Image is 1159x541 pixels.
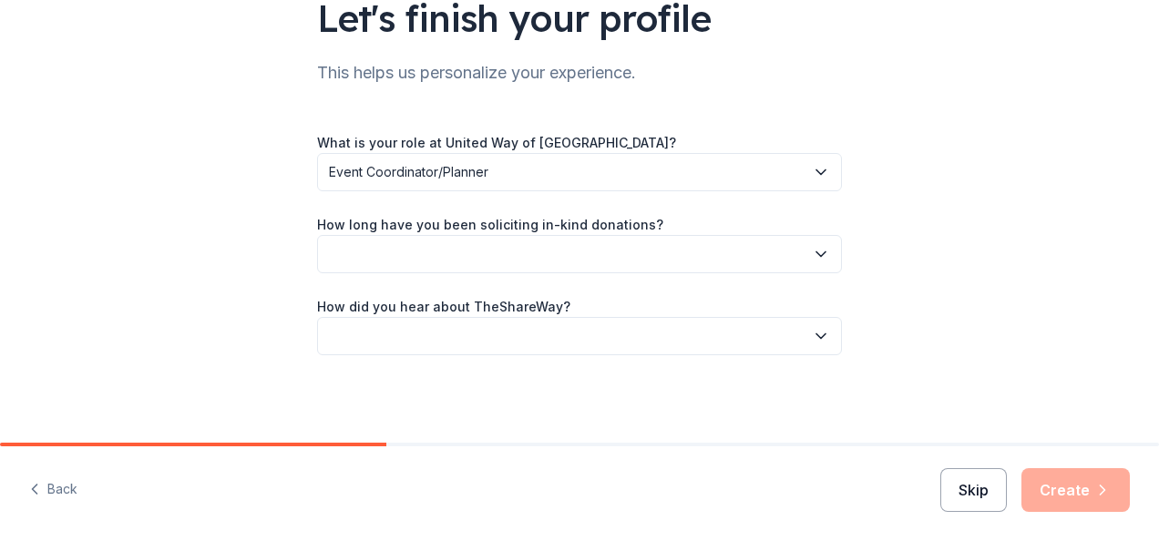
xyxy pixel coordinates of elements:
[29,471,77,509] button: Back
[317,58,842,87] div: This helps us personalize your experience.
[940,468,1007,512] button: Skip
[317,216,663,234] label: How long have you been soliciting in-kind donations?
[329,161,805,183] span: Event Coordinator/Planner
[317,298,570,316] label: How did you hear about TheShareWay?
[317,134,676,152] label: What is your role at United Way of [GEOGRAPHIC_DATA]?
[317,153,842,191] button: Event Coordinator/Planner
